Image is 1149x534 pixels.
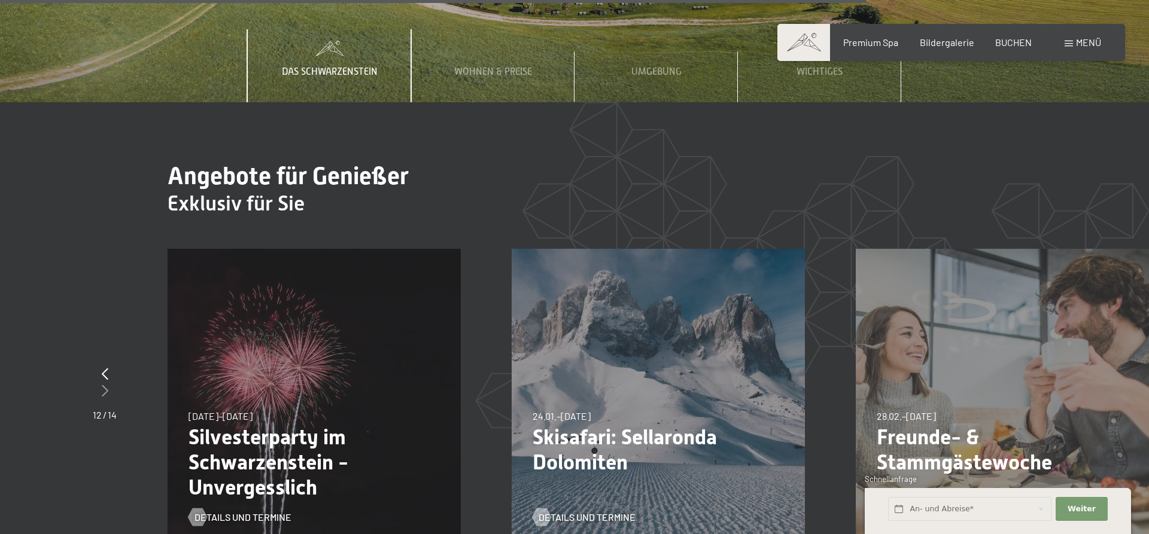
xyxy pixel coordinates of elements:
[533,410,591,422] span: 24.01.–[DATE]
[877,410,936,422] span: 28.02.–[DATE]
[108,409,117,420] span: 14
[797,66,843,77] span: Wichtiges
[454,66,532,77] span: Wohnen & Preise
[189,425,440,500] p: Silvesterparty im Schwarzenstein - Unvergesslich
[1076,36,1101,48] span: Menü
[533,511,636,524] a: Details und Termine
[168,162,409,190] span: Angebote für Genießer
[1056,497,1107,521] button: Weiter
[194,511,291,524] span: Details und Termine
[539,511,636,524] span: Details und Termine
[168,191,305,215] span: Exklusiv für Sie
[282,66,378,77] span: Das Schwarzenstein
[189,511,291,524] a: Details und Termine
[631,66,682,77] span: Umgebung
[189,410,253,422] span: [DATE]–[DATE]
[93,409,102,420] span: 12
[533,425,784,475] p: Skisafari: Sellaronda Dolomiten
[1068,504,1096,514] span: Weiter
[843,36,898,48] a: Premium Spa
[103,409,107,420] span: /
[877,425,1128,475] p: Freunde- & Stammgästewoche
[865,474,917,484] span: Schnellanfrage
[995,36,1032,48] a: BUCHEN
[920,36,974,48] a: Bildergalerie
